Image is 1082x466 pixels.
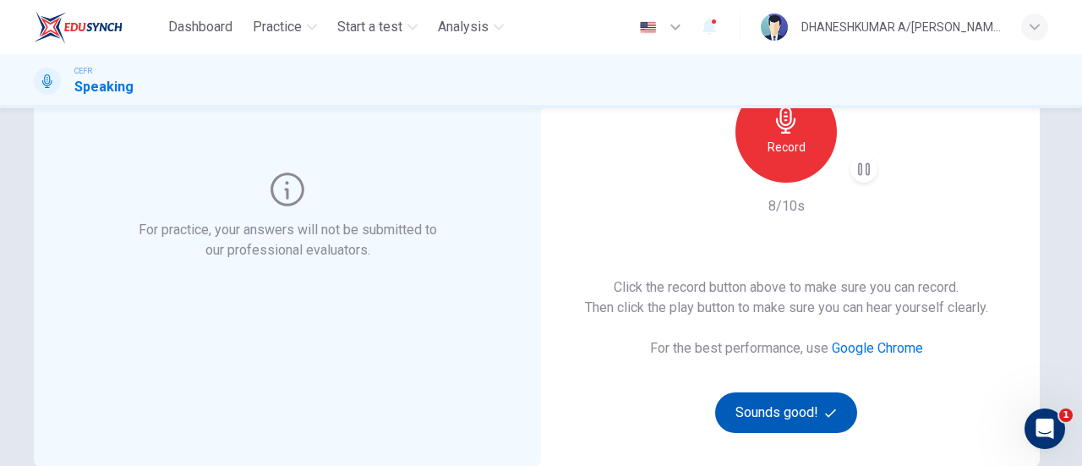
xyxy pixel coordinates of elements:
img: Profile picture [761,14,788,41]
span: CEFR [74,65,92,77]
a: Google Chrome [832,340,923,356]
button: Record [735,81,837,183]
h6: 8/10s [768,196,805,217]
a: EduSynch logo [34,10,161,44]
span: Analysis [438,17,489,37]
h6: For the best performance, use [650,338,923,359]
h6: Record [768,137,806,157]
button: Practice [246,12,324,42]
button: Sounds good! [715,392,857,433]
span: Dashboard [168,17,232,37]
div: DHANESHKUMAR A/[PERSON_NAME] [801,17,1001,37]
span: Start a test [337,17,402,37]
iframe: Intercom live chat [1025,408,1065,449]
img: en [637,21,658,34]
h6: For practice, your answers will not be submitted to our professional evaluators. [135,220,440,260]
h1: Speaking [74,77,134,97]
button: Analysis [431,12,511,42]
span: Practice [253,17,302,37]
span: 1 [1059,408,1073,422]
h6: Click the record button above to make sure you can record. Then click the play button to make sur... [585,277,988,318]
img: EduSynch logo [34,10,123,44]
button: Dashboard [161,12,239,42]
button: Start a test [331,12,424,42]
